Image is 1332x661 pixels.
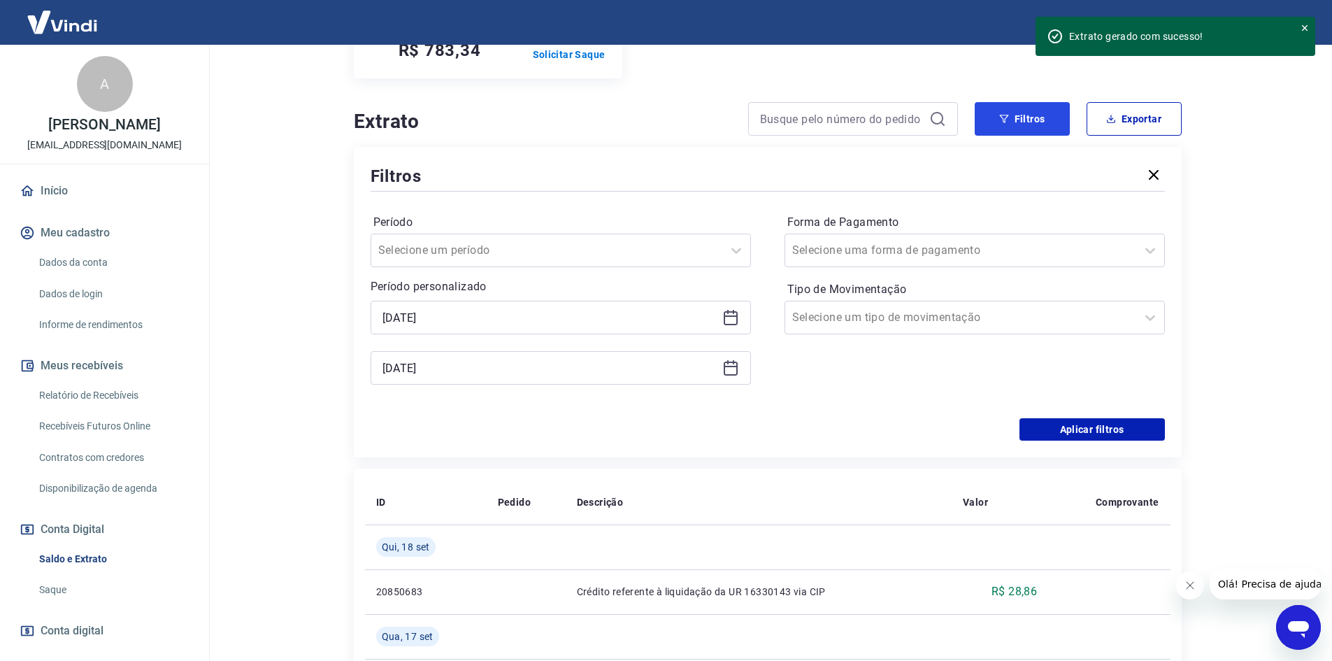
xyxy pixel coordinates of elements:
p: ID [376,495,386,509]
button: Sair [1265,10,1315,36]
iframe: Fechar mensagem [1176,571,1204,599]
a: Disponibilização de agenda [34,474,192,503]
a: Dados da conta [34,248,192,277]
h4: Extrato [354,108,731,136]
p: Comprovante [1096,495,1159,509]
button: Meu cadastro [17,218,192,248]
button: Conta Digital [17,514,192,545]
span: Conta digital [41,621,103,641]
p: 20850683 [376,585,475,599]
p: Período personalizado [371,278,751,295]
h5: Filtros [371,165,422,187]
h5: R$ 783,34 [399,39,481,62]
p: Crédito referente à liquidação da UR 16330143 via CIP [577,585,940,599]
a: Relatório de Recebíveis [34,381,192,410]
p: Pedido [498,495,531,509]
button: Filtros [975,102,1070,136]
button: Meus recebíveis [17,350,192,381]
button: Exportar [1087,102,1182,136]
p: Valor [963,495,988,509]
a: Recebíveis Futuros Online [34,412,192,441]
input: Data inicial [382,307,717,328]
a: Dados de login [34,280,192,308]
div: A [77,56,133,112]
a: Conta digital [17,616,192,646]
a: Informe de rendimentos [34,311,192,339]
a: Saque [34,576,192,604]
span: Qui, 18 set [382,540,430,554]
label: Período [373,214,748,231]
input: Busque pelo número do pedido [760,108,924,129]
p: [PERSON_NAME] [48,118,160,132]
label: Forma de Pagamento [787,214,1162,231]
p: R$ 28,86 [991,583,1037,600]
a: Solicitar Saque [533,48,606,62]
p: Descrição [577,495,624,509]
p: [EMAIL_ADDRESS][DOMAIN_NAME] [27,138,182,152]
a: Saldo e Extrato [34,545,192,574]
a: Contratos com credores [34,443,192,472]
div: Extrato gerado com sucesso! [1069,29,1283,43]
span: Olá! Precisa de ajuda? [8,10,117,21]
span: Qua, 17 set [382,630,434,644]
a: Início [17,176,192,206]
button: Aplicar filtros [1019,418,1165,441]
iframe: Mensagem da empresa [1210,569,1321,599]
input: Data final [382,357,717,378]
iframe: Botão para abrir a janela de mensagens [1276,605,1321,650]
img: Vindi [17,1,108,43]
label: Tipo de Movimentação [787,281,1162,298]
